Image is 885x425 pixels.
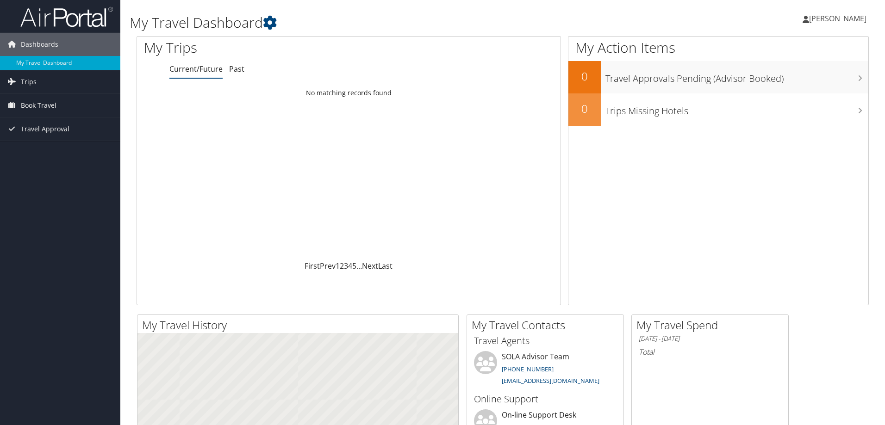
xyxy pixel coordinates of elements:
[320,261,336,271] a: Prev
[20,6,113,28] img: airportal-logo.png
[605,100,868,117] h3: Trips Missing Hotels
[21,94,56,117] span: Book Travel
[340,261,344,271] a: 2
[348,261,352,271] a: 4
[362,261,378,271] a: Next
[568,93,868,126] a: 0Trips Missing Hotels
[469,351,621,389] li: SOLA Advisor Team
[21,33,58,56] span: Dashboards
[639,334,781,343] h6: [DATE] - [DATE]
[352,261,356,271] a: 5
[605,68,868,85] h3: Travel Approvals Pending (Advisor Booked)
[568,101,601,117] h2: 0
[336,261,340,271] a: 1
[803,5,876,32] a: [PERSON_NAME]
[474,334,617,347] h3: Travel Agents
[137,85,561,101] td: No matching records found
[130,13,627,32] h1: My Travel Dashboard
[378,261,393,271] a: Last
[502,365,554,373] a: [PHONE_NUMBER]
[305,261,320,271] a: First
[344,261,348,271] a: 3
[502,376,599,385] a: [EMAIL_ADDRESS][DOMAIN_NAME]
[568,61,868,93] a: 0Travel Approvals Pending (Advisor Booked)
[21,117,69,141] span: Travel Approval
[356,261,362,271] span: …
[639,347,781,357] h6: Total
[142,317,458,333] h2: My Travel History
[169,64,223,74] a: Current/Future
[472,317,623,333] h2: My Travel Contacts
[474,393,617,406] h3: Online Support
[21,70,37,93] span: Trips
[809,13,866,24] span: [PERSON_NAME]
[144,38,377,57] h1: My Trips
[636,317,788,333] h2: My Travel Spend
[229,64,244,74] a: Past
[568,38,868,57] h1: My Action Items
[568,68,601,84] h2: 0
